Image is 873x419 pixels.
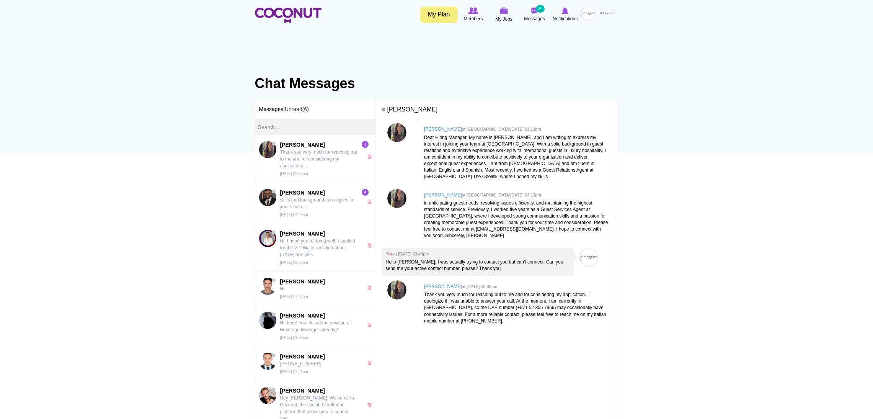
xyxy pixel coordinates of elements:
[424,193,609,198] h4: [PERSON_NAME]
[458,6,489,23] a: Browse Members Members
[280,360,359,367] p: [PHONE_NUMBER]
[280,196,359,210] p: skills and background can align with your vision....
[500,7,508,14] img: My Jobs
[393,252,429,256] small: at [DATE] 03:48pm
[367,285,374,290] a: x
[367,200,374,204] a: x
[280,278,359,285] span: [PERSON_NAME]
[255,183,376,224] a: Giannis Sertaridis[PERSON_NAME] skills and background can align with your vision.... [DATE] 04:49am4
[280,213,308,217] small: [DATE] 04:49am
[280,189,359,196] span: [PERSON_NAME]
[280,285,359,292] p: Hi
[280,260,308,265] small: [DATE] 09:05pm
[259,312,276,329] img: Kirill Slugin
[255,224,376,272] a: younes ouagari[PERSON_NAME] Hi, I hope you’re doing well. I applied for the VIP Waiter position a...
[255,306,376,347] a: Kirill Slugin[PERSON_NAME] Hi there! You closed the position of Beverage Manager already? [DATE] ...
[562,7,568,14] img: Notifications
[255,272,376,306] a: Adil Shah[PERSON_NAME] Hi [DATE] 07:32pm
[424,284,609,289] h4: [PERSON_NAME]
[519,6,550,23] a: Messages Messages 6
[280,312,359,319] span: [PERSON_NAME]
[280,141,359,149] span: [PERSON_NAME]
[255,99,376,119] h3: Messages
[385,259,570,272] p: Hello [PERSON_NAME]. I was actually trying to contact you but can't connect. Can you send me your...
[550,6,581,23] a: Notifications Notifications
[424,200,609,239] p: in anticipating guest needs, resolving issues efficiently, and maintaining the highest standards ...
[385,252,570,257] h4: You
[362,141,369,148] span: 1
[367,154,374,159] a: x
[495,15,512,23] span: My Jobs
[280,319,359,333] p: Hi there! You closed the position of Beverage Manager already?
[259,387,276,404] img: Assaad Tarabay
[280,387,359,394] span: [PERSON_NAME]
[259,141,276,158] img: Anna Bianconi
[255,8,321,23] img: Home
[259,278,276,295] img: Adil Shah
[424,134,609,180] p: Dear Hiring Manager, My name is [PERSON_NAME], and I am writing to express my interest in joining...
[367,243,374,247] a: x
[382,103,612,119] h4: [PERSON_NAME]
[536,5,544,13] small: 6
[280,172,308,176] small: [DATE] 05:35pm
[424,291,609,324] p: Thank you very much for reaching out to me and for considering my application. I apologize if I w...
[367,360,374,365] a: x
[255,347,376,381] a: Mohamed Amine[PERSON_NAME] [PHONE_NUMBER] [DATE] 07:41pm
[463,15,483,23] span: Members
[255,135,376,183] a: Anna Bianconi[PERSON_NAME] Thank you very much for reaching out to me and for considering my appl...
[285,106,309,112] a: Unread(6)
[255,76,618,91] h1: Chat Messages
[259,189,276,206] img: Giannis Sertaridis
[280,237,359,258] p: Hi, I hope you’re doing well. I applied for the VIP Waiter position about [DATE] and just...
[367,403,374,407] a: x
[259,353,276,370] img: Mohamed Amine
[362,189,369,196] span: 4
[424,127,609,132] h4: [PERSON_NAME]
[489,6,519,24] a: My Jobs My Jobs
[280,353,359,360] span: [PERSON_NAME]
[462,193,541,197] small: at [GEOGRAPHIC_DATA][DATE] 03:13pm
[468,7,478,14] img: Browse Members
[283,106,309,112] span: |
[524,15,545,23] span: Messages
[255,119,376,135] input: Search...
[280,295,308,299] small: [DATE] 07:32pm
[462,284,498,289] small: at [DATE] 05:35pm
[420,7,458,23] a: My Plan
[367,322,374,327] a: x
[280,149,359,169] p: Thank you very much for reaching out to me and for considering my application....
[280,336,308,340] small: [DATE] 01:39am
[553,15,578,23] span: Notifications
[596,6,618,21] a: العربية
[280,370,308,374] small: [DATE] 07:41pm
[280,230,359,237] span: [PERSON_NAME]
[259,230,276,247] img: younes ouagari
[462,127,541,131] small: at [GEOGRAPHIC_DATA][DATE] 03:13pm
[531,7,538,14] img: Messages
